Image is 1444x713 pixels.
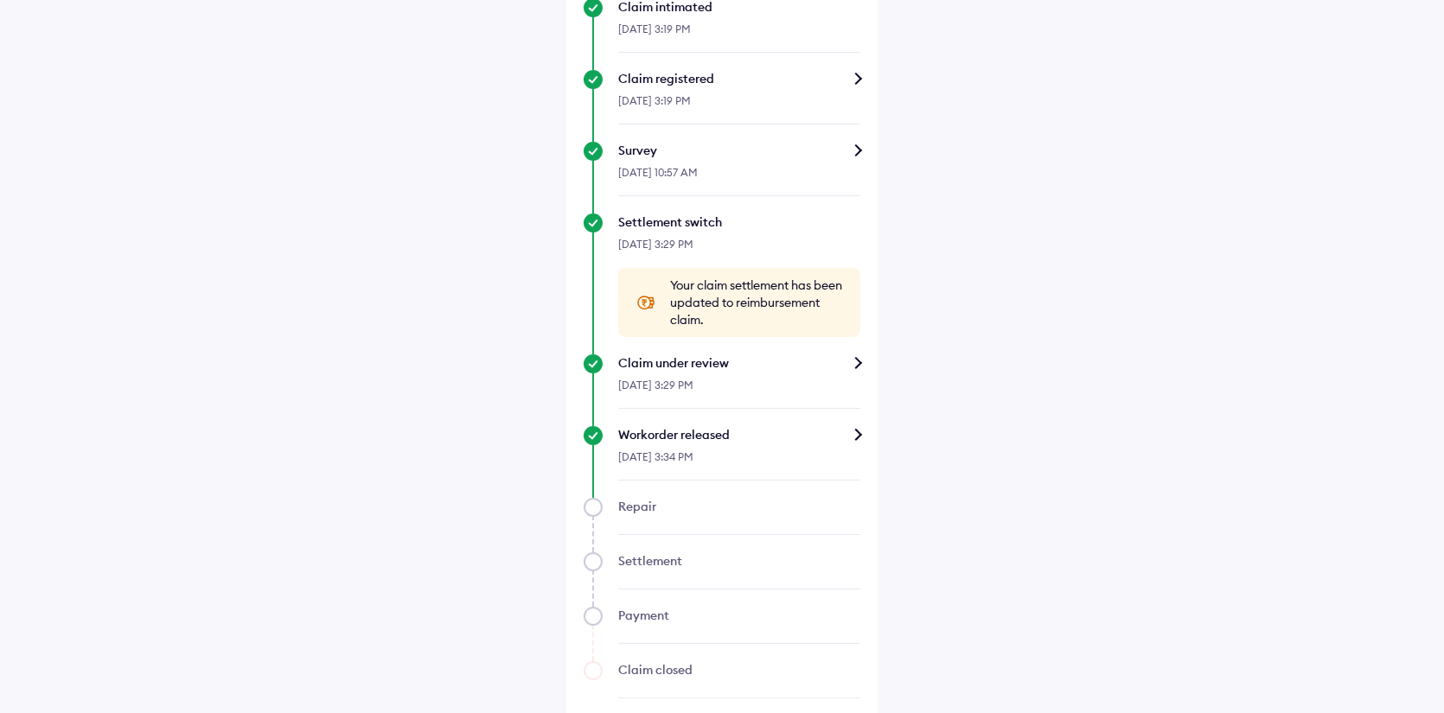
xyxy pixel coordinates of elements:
[618,16,860,53] div: [DATE] 3:19 PM
[618,87,860,124] div: [DATE] 3:19 PM
[618,661,860,678] div: Claim closed
[618,142,860,159] div: Survey
[618,443,860,481] div: [DATE] 3:34 PM
[618,552,860,570] div: Settlement
[618,426,860,443] div: Workorder released
[618,372,860,409] div: [DATE] 3:29 PM
[618,70,860,87] div: Claim registered
[618,607,860,624] div: Payment
[618,354,860,372] div: Claim under review
[618,498,860,515] div: Repair
[670,277,843,328] span: Your claim settlement has been updated to reimbursement claim.
[618,213,860,231] div: Settlement switch
[618,231,860,268] div: [DATE] 3:29 PM
[618,159,860,196] div: [DATE] 10:57 AM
